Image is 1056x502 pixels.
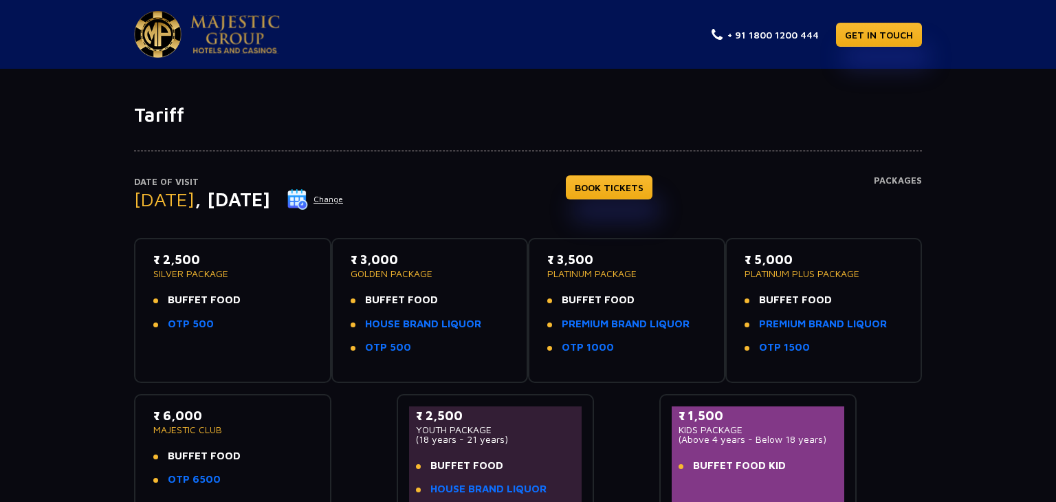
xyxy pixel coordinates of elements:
a: HOUSE BRAND LIQUOR [365,316,481,332]
span: BUFFET FOOD [759,292,832,308]
a: PREMIUM BRAND LIQUOR [562,316,690,332]
img: Majestic Pride [190,15,280,54]
p: ₹ 1,500 [679,406,837,425]
span: BUFFET FOOD [168,448,241,464]
p: Date of Visit [134,175,344,189]
span: BUFFET FOOD KID [693,458,786,474]
p: PLATINUM PLUS PACKAGE [745,269,903,279]
p: YOUTH PACKAGE [416,425,575,435]
p: ₹ 2,500 [416,406,575,425]
a: OTP 500 [365,340,411,356]
span: BUFFET FOOD [430,458,503,474]
a: HOUSE BRAND LIQUOR [430,481,547,497]
h1: Tariff [134,103,922,127]
span: BUFFET FOOD [365,292,438,308]
a: OTP 6500 [168,472,221,488]
a: + 91 1800 1200 444 [712,28,819,42]
a: OTP 500 [168,316,214,332]
a: OTP 1500 [759,340,810,356]
p: ₹ 3,000 [351,250,509,269]
h4: Packages [874,175,922,225]
a: OTP 1000 [562,340,614,356]
p: PLATINUM PACKAGE [547,269,706,279]
a: GET IN TOUCH [836,23,922,47]
a: BOOK TICKETS [566,175,652,199]
span: , [DATE] [195,188,270,210]
p: ₹ 3,500 [547,250,706,269]
p: ₹ 6,000 [153,406,312,425]
p: ₹ 5,000 [745,250,903,269]
span: BUFFET FOOD [562,292,635,308]
p: (18 years - 21 years) [416,435,575,444]
a: PREMIUM BRAND LIQUOR [759,316,887,332]
p: SILVER PACKAGE [153,269,312,279]
p: ₹ 2,500 [153,250,312,269]
span: [DATE] [134,188,195,210]
img: Majestic Pride [134,11,181,58]
p: KIDS PACKAGE [679,425,837,435]
span: BUFFET FOOD [168,292,241,308]
p: (Above 4 years - Below 18 years) [679,435,837,444]
p: MAJESTIC CLUB [153,425,312,435]
button: Change [287,188,344,210]
p: GOLDEN PACKAGE [351,269,509,279]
